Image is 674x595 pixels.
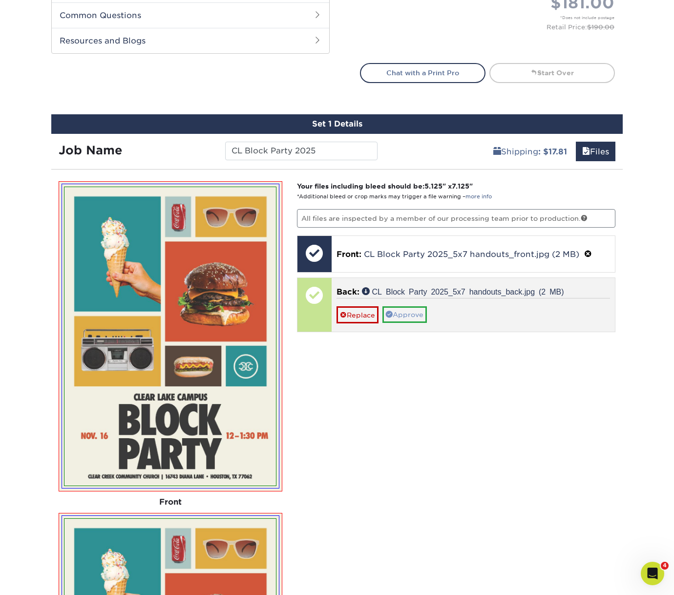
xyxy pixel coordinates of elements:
h2: Common Questions [52,2,329,28]
div: Set 1 Details [51,114,623,134]
span: files [582,147,590,156]
a: CL Block Party 2025_5x7 handouts_front.jpg (2 MB) [364,250,579,259]
input: Enter a job name [225,142,377,160]
b: : $17.81 [538,147,567,156]
a: CL Block Party 2025_5x7 handouts_back.jpg (2 MB) [362,287,564,295]
a: Shipping: $17.81 [487,142,573,161]
a: Approve [382,306,427,323]
span: 5.125 [424,182,442,190]
span: 4 [661,562,669,570]
small: *Additional bleed or crop marks may trigger a file warning – [297,193,492,200]
a: Chat with a Print Pro [360,63,485,83]
p: All files are inspected by a member of our processing team prior to production. [297,209,616,228]
a: Replace [337,306,379,323]
div: Front [59,491,282,513]
a: Start Over [489,63,615,83]
a: more info [465,193,492,200]
span: Front: [337,250,361,259]
strong: Job Name [59,143,122,157]
span: 7.125 [452,182,469,190]
span: Back: [337,287,359,297]
h2: Resources and Blogs [52,28,329,53]
span: shipping [493,147,501,156]
iframe: Intercom live chat [641,562,664,585]
strong: Your files including bleed should be: " x " [297,182,473,190]
a: Files [576,142,615,161]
